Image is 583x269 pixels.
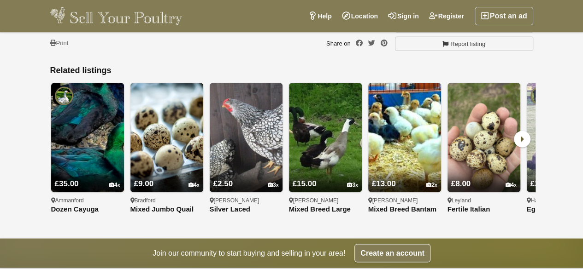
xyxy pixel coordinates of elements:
[289,205,362,213] a: Mixed Breed Large Duck hatching eggs x6
[450,39,485,48] span: Report listing
[506,181,517,188] div: 4
[368,83,441,192] img: Mixed Breed Bantam hatching eggs x6
[347,181,358,188] div: 3
[210,83,283,192] img: Silver Laced Wyandotte Bantam hatching eggs
[210,196,283,204] div: [PERSON_NAME]
[51,83,124,192] img: Dozen Cayuga Hatching Eggs
[210,161,283,192] a: £2.50 3
[326,39,388,47] div: Share on
[50,39,69,47] a: Print
[130,83,203,192] img: Mixed Jumbo Quail Hatching Eggs For Sale X12
[368,40,375,46] a: Share on Twitter
[368,205,441,213] a: Mixed Breed Bantam hatching eggs x6
[130,205,203,213] a: Mixed Jumbo Quail Hatching Eggs For Sale X12
[289,196,362,204] div: [PERSON_NAME]
[289,161,362,192] a: £15.00 3
[451,179,471,188] span: £8.00
[356,40,363,46] a: Share on Facebook
[372,179,396,188] span: £13.00
[51,205,124,213] a: Dozen Cayuga Hatching Eggs
[51,196,124,204] div: Ammanford
[55,86,73,105] img: Wernolau Warrens
[383,7,424,25] a: Sign in
[50,65,533,75] h2: Related listings
[424,7,469,25] a: Register
[368,161,441,192] a: £13.00 2
[530,179,554,188] span: £27.00
[130,161,203,192] a: £9.00 4
[448,196,520,204] div: Leyland
[426,181,437,188] div: 2
[395,36,533,51] a: Report listing
[368,196,441,204] div: [PERSON_NAME]
[109,181,120,188] div: 4
[188,181,200,188] div: 4
[448,161,520,192] a: £8.00 4
[268,181,279,188] div: 3
[51,161,124,192] a: £35.00 4
[293,179,317,188] span: £15.00
[303,7,336,25] a: Help
[448,83,520,192] img: Fertile Italian Coturnix Quail Eggs
[130,196,203,204] div: Bradford
[55,179,79,188] span: £35.00
[134,179,154,188] span: £9.00
[153,247,345,258] span: Join our community to start buying and selling in your area!
[448,205,520,213] a: Fertile Italian Coturnix Quail Eggs
[381,40,388,46] a: Share on Pinterest
[213,179,233,188] span: £2.50
[289,83,362,192] img: Mixed Breed Large Duck hatching eggs x6
[354,244,430,262] a: Create an account
[337,7,383,25] a: Location
[530,86,549,105] img: Dallambay
[50,7,183,25] img: Sell Your Poultry
[475,7,533,25] a: Post an ad
[210,205,283,213] a: Silver Laced Wyandotte Bantam hatching eggs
